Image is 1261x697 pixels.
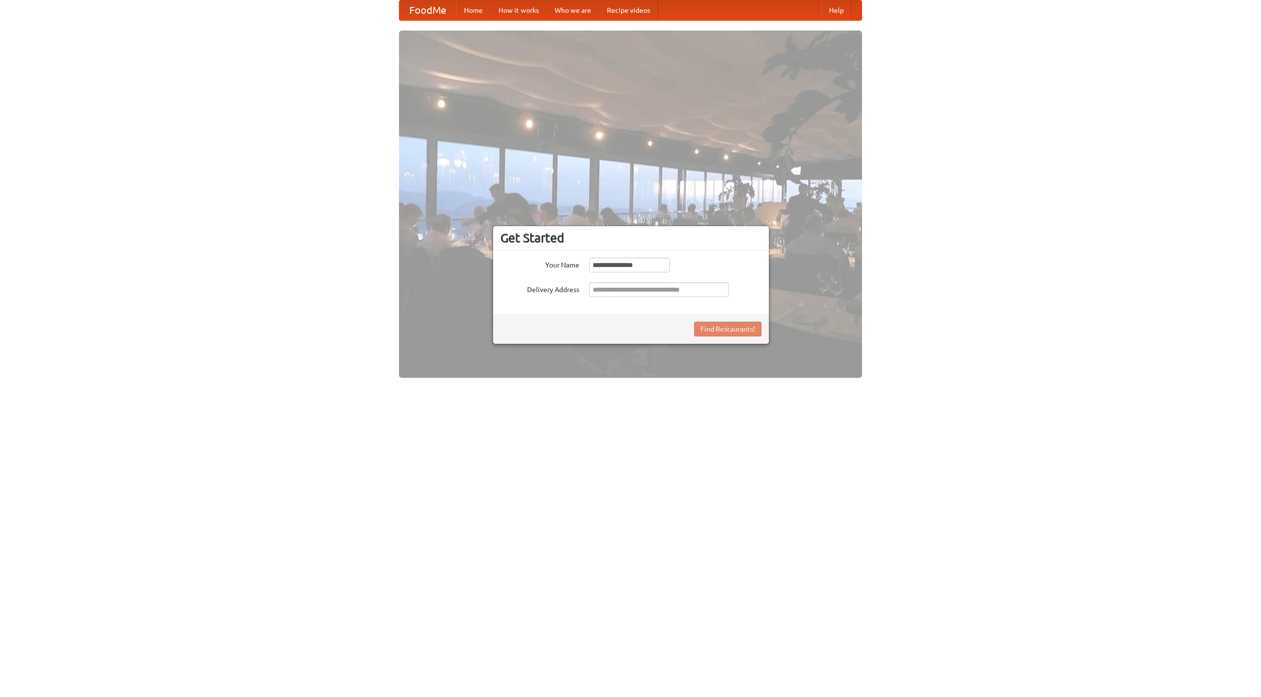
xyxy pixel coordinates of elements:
a: Home [456,0,491,20]
a: Help [821,0,852,20]
label: Delivery Address [500,282,579,295]
h3: Get Started [500,231,762,245]
a: How it works [491,0,547,20]
a: FoodMe [399,0,456,20]
a: Who we are [547,0,599,20]
label: Your Name [500,258,579,270]
a: Recipe videos [599,0,658,20]
button: Find Restaurants! [694,322,762,336]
